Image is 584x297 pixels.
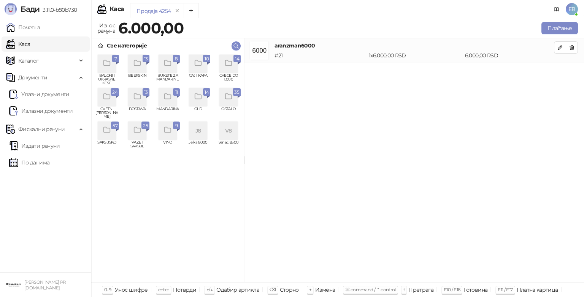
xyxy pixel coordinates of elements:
div: Готовина [464,285,487,295]
div: 6.000,00 RSD [463,51,555,60]
span: OSTALO [216,107,241,118]
button: Плаћање [541,22,578,34]
span: 13 [144,88,148,96]
a: По данима [9,155,49,170]
span: Каталог [18,53,39,68]
span: F10 / F16 [444,287,460,292]
span: VAZE I SAKSIJE [125,141,149,152]
div: grid [92,53,244,282]
div: Одабир артикла [216,285,259,295]
span: ⌫ [270,287,276,292]
div: Претрага [408,285,433,295]
small: [PERSON_NAME] PR [DOMAIN_NAME] [24,280,66,291]
div: Измена [315,285,335,295]
div: V8 [219,122,238,140]
span: 10 [205,55,209,63]
img: 64x64-companyLogo-0e2e8aaa-0bd2-431b-8613-6e3c65811325.png [6,277,21,292]
div: 1 x 6.000,00 RSD [367,51,463,60]
img: Logo [5,3,17,15]
span: 7 [114,55,117,63]
span: 9 [175,122,178,130]
span: 8 [175,55,178,63]
span: CVETNI [PERSON_NAME] [95,107,119,118]
span: 14 [235,55,239,63]
span: F11 / F17 [498,287,513,292]
div: Потврди [173,285,197,295]
a: Издати рачуни [9,138,60,153]
span: Документи [18,70,47,85]
span: SAKSIJSKO [95,141,119,152]
div: Све категорије [107,41,147,50]
a: Каса [6,36,30,52]
span: 0-9 [104,287,111,292]
span: 35 [234,88,239,96]
span: BALONI I UKRASNE KESE [95,74,119,85]
span: CVECE DO 1.000 [216,74,241,85]
span: ⌘ command / ⌃ control [345,287,396,292]
div: Сторно [280,285,299,295]
span: CAJ I KAFA [186,74,210,85]
div: Продаја 4254 [136,7,171,15]
span: + [309,287,311,292]
span: 25 [143,122,148,130]
span: BUKETE ZA MANDARINU [156,74,180,85]
span: 13 [144,55,148,63]
span: VINO [156,141,180,152]
span: 3.11.0-b80b730 [40,6,77,13]
span: 14 [205,88,209,96]
div: J8 [189,122,207,140]
span: 11 [175,88,178,96]
a: Излазни документи [9,103,73,118]
span: f [403,287,405,292]
h4: aranzman6000 [275,41,554,50]
div: Каса [109,6,124,12]
a: Документација [551,3,563,15]
span: DOSTAVA [125,107,149,118]
div: # 21 [273,51,367,60]
span: OLD [186,107,210,118]
span: ↑/↓ [206,287,213,292]
span: 57 [113,122,117,130]
span: Бади [21,5,40,14]
div: Платна картица [517,285,558,295]
a: Почетна [6,20,40,35]
span: BEERSKIN [125,74,149,85]
a: Ulazni dokumentiУлазни документи [9,87,70,102]
span: MANDARINA [156,107,180,118]
button: Add tab [184,3,199,18]
span: EB [566,3,578,15]
button: remove [172,8,182,14]
span: Jelka 8000 [186,141,210,152]
div: Унос шифре [115,285,148,295]
span: 24 [112,88,117,96]
span: enter [158,287,169,292]
span: venac 8500 [216,141,241,152]
span: Фискални рачуни [18,122,65,137]
div: Износ рачуна [96,21,117,36]
strong: 6.000,00 [118,19,184,37]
